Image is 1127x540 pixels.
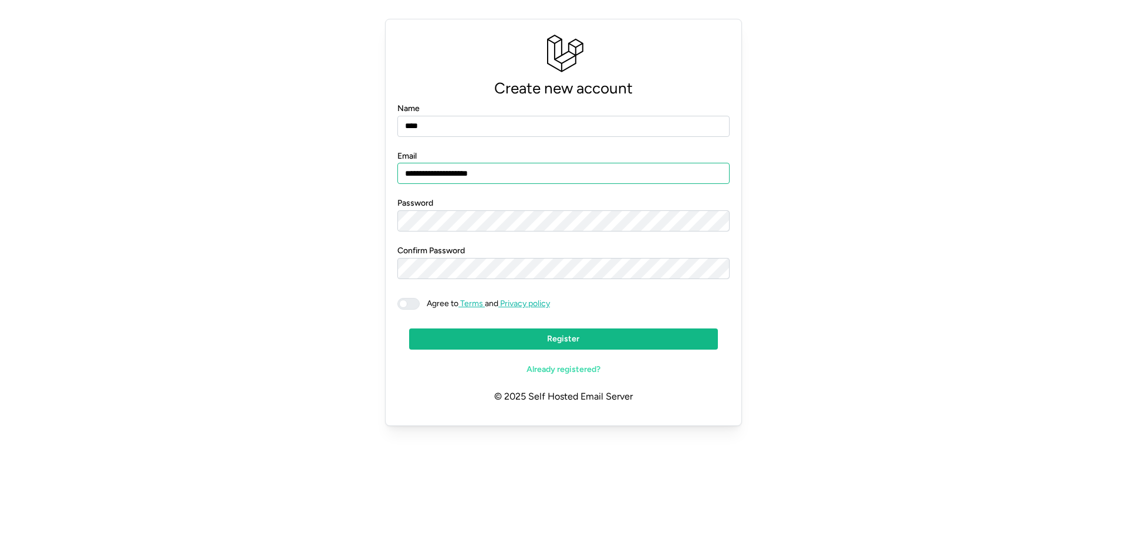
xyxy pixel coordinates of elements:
[427,298,458,308] span: Agree to
[397,380,730,414] p: © 2025 Self Hosted Email Server
[409,359,718,380] a: Already registered?
[420,298,550,310] span: and
[547,329,579,349] span: Register
[458,298,485,308] a: Terms
[527,360,600,380] span: Already registered?
[409,328,718,350] button: Register
[397,244,465,257] label: Confirm Password
[397,150,417,163] label: Email
[397,102,420,115] label: Name
[397,76,730,101] p: Create new account
[397,197,433,210] label: Password
[498,298,550,308] a: Privacy policy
